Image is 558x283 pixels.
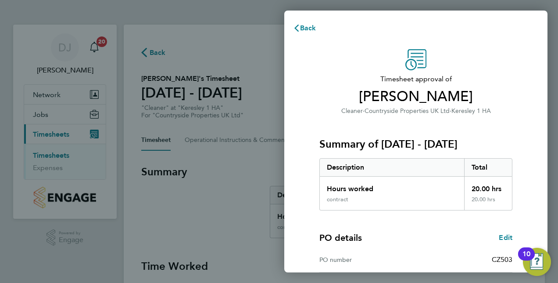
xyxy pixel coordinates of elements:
[499,232,512,243] a: Edit
[319,158,512,210] div: Summary of 25 - 31 Aug 2025
[464,159,512,176] div: Total
[319,88,512,105] span: [PERSON_NAME]
[319,137,512,151] h3: Summary of [DATE] - [DATE]
[341,107,363,115] span: Cleaner
[319,232,362,244] h4: PO details
[320,159,464,176] div: Description
[451,107,491,115] span: Keresley 1 HA
[319,74,512,84] span: Timesheet approval of
[522,254,530,265] div: 10
[320,177,464,196] div: Hours worked
[464,196,512,210] div: 20.00 hrs
[450,107,451,115] span: ·
[327,196,348,203] div: contract
[464,177,512,196] div: 20.00 hrs
[319,254,416,265] div: PO number
[284,19,325,37] button: Back
[499,233,512,242] span: Edit
[523,248,551,276] button: Open Resource Center, 10 new notifications
[492,255,512,264] span: CZ503
[365,107,450,115] span: Countryside Properties UK Ltd
[363,107,365,115] span: ·
[300,24,316,32] span: Back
